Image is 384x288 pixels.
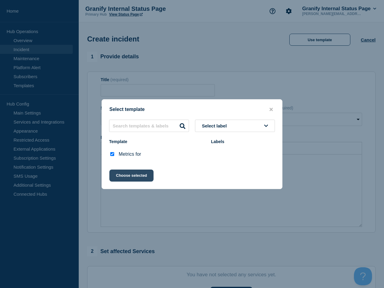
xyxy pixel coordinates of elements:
p: Metrics for [119,152,141,157]
input: Search templates & labels [109,120,189,132]
div: Select template [102,107,282,112]
div: Labels [211,139,275,144]
button: Select label [195,120,275,132]
span: Select label [202,123,229,128]
input: Metrics for checkbox [110,152,114,156]
div: Template [109,139,205,144]
button: close button [268,107,275,112]
button: Choose selected [109,170,154,182]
